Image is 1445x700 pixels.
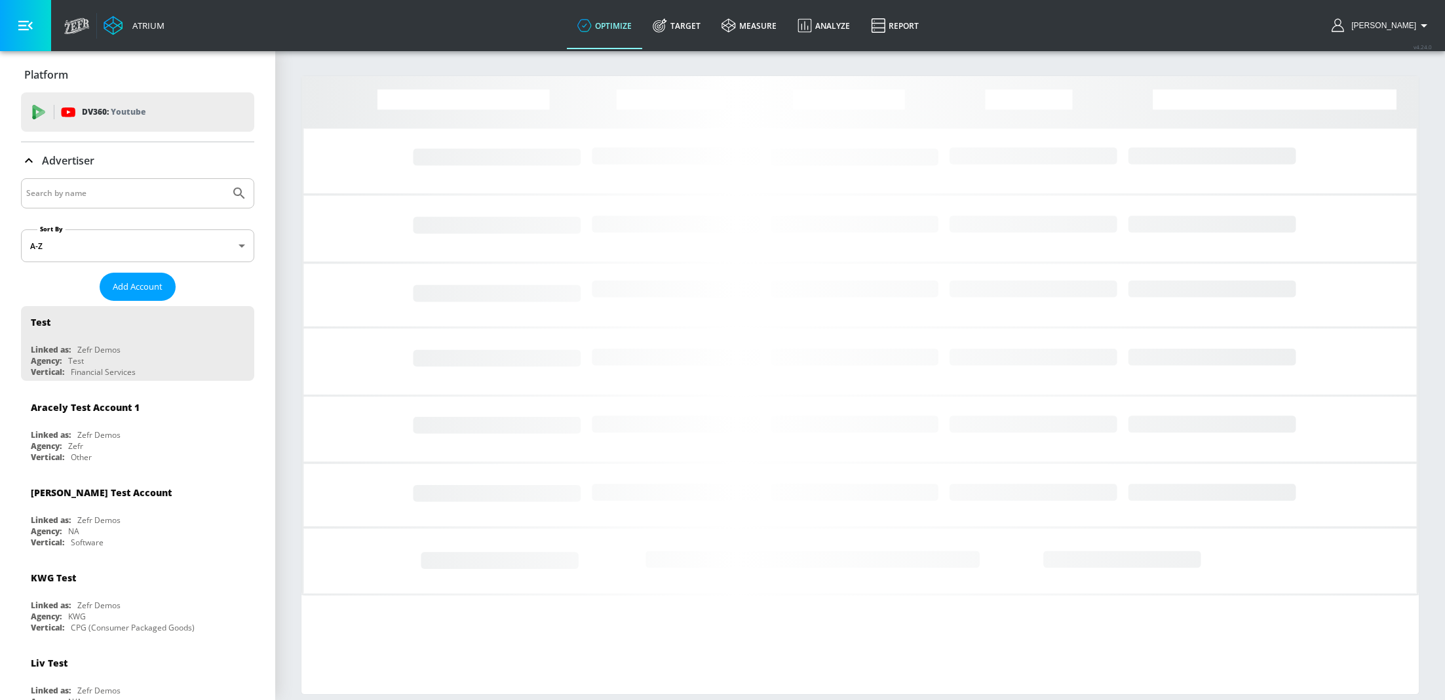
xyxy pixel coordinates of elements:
[31,429,71,440] div: Linked as:
[21,391,254,466] div: Aracely Test Account 1Linked as:Zefr DemosAgency:ZefrVertical:Other
[31,685,71,696] div: Linked as:
[77,344,121,355] div: Zefr Demos
[31,657,67,669] div: Liv Test
[31,515,71,526] div: Linked as:
[37,225,66,233] label: Sort By
[860,2,929,49] a: Report
[31,600,71,611] div: Linked as:
[71,622,195,633] div: CPG (Consumer Packaged Goods)
[642,2,711,49] a: Target
[21,56,254,93] div: Platform
[31,537,64,548] div: Vertical:
[100,273,176,301] button: Add Account
[21,562,254,636] div: KWG TestLinked as:Zefr DemosAgency:KWGVertical:CPG (Consumer Packaged Goods)
[68,440,83,452] div: Zefr
[82,105,145,119] p: DV360:
[31,366,64,378] div: Vertical:
[31,622,64,633] div: Vertical:
[113,279,163,294] span: Add Account
[31,440,62,452] div: Agency:
[31,611,62,622] div: Agency:
[71,537,104,548] div: Software
[77,600,121,611] div: Zefr Demos
[31,486,172,499] div: [PERSON_NAME] Test Account
[31,572,76,584] div: KWG Test
[77,685,121,696] div: Zefr Demos
[71,366,136,378] div: Financial Services
[68,526,79,537] div: NA
[1332,18,1432,33] button: [PERSON_NAME]
[787,2,860,49] a: Analyze
[31,526,62,537] div: Agency:
[567,2,642,49] a: optimize
[21,306,254,381] div: TestLinked as:Zefr DemosAgency:TestVertical:Financial Services
[21,142,254,179] div: Advertiser
[21,476,254,551] div: [PERSON_NAME] Test AccountLinked as:Zefr DemosAgency:NAVertical:Software
[71,452,92,463] div: Other
[31,401,140,414] div: Aracely Test Account 1
[111,105,145,119] p: Youtube
[31,316,50,328] div: Test
[31,344,71,355] div: Linked as:
[1346,21,1416,30] span: login as: stephanie.wolklin@zefr.com
[31,355,62,366] div: Agency:
[127,20,164,31] div: Atrium
[711,2,787,49] a: measure
[26,185,225,202] input: Search by name
[1414,43,1432,50] span: v 4.24.0
[24,68,68,82] p: Platform
[21,229,254,262] div: A-Z
[68,355,84,366] div: Test
[68,611,86,622] div: KWG
[21,92,254,132] div: DV360: Youtube
[42,153,94,168] p: Advertiser
[77,515,121,526] div: Zefr Demos
[31,452,64,463] div: Vertical:
[104,16,164,35] a: Atrium
[77,429,121,440] div: Zefr Demos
